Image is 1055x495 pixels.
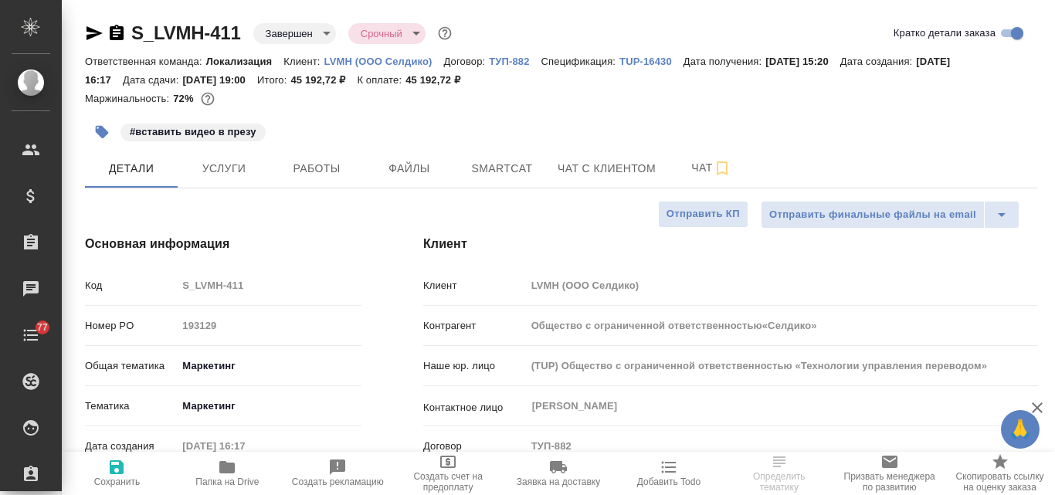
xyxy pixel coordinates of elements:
p: [DATE] 19:00 [182,74,257,86]
p: #вставить видео в презу [130,124,256,140]
p: Итого: [257,74,290,86]
p: Локализация [206,56,284,67]
span: Сохранить [94,476,141,487]
span: Услуги [187,159,261,178]
button: Призвать менеджера по развитию [834,452,945,495]
span: 77 [28,320,57,335]
input: Пустое поле [177,274,361,297]
span: Создать рекламацию [292,476,384,487]
button: 🙏 [1001,410,1040,449]
span: вставить видео в презу [119,124,267,137]
p: К оплате: [357,74,405,86]
p: Наше юр. лицо [423,358,526,374]
p: ТУП-882 [489,56,541,67]
input: Пустое поле [526,314,1038,337]
div: Маркетинг [177,393,361,419]
button: Срочный [356,27,407,40]
button: Определить тематику [724,452,834,495]
button: Отправить финальные файлы на email [761,201,985,229]
span: Создать счет на предоплату [402,471,494,493]
h4: Основная информация [85,235,361,253]
svg: Подписаться [713,159,731,178]
div: split button [761,201,1019,229]
button: Доп статусы указывают на важность/срочность заказа [435,23,455,43]
div: Завершен [253,23,336,44]
span: Чат [674,158,748,178]
input: Пустое поле [177,435,312,457]
input: Пустое поле [526,435,1038,457]
a: 77 [4,316,58,354]
a: LVMH (ООО Селдико) [324,54,444,67]
span: Детали [94,159,168,178]
span: Заявка на доставку [517,476,600,487]
span: Работы [280,159,354,178]
p: Дата сдачи: [123,74,182,86]
span: Smartcat [465,159,539,178]
p: Ответственная команда: [85,56,206,67]
p: TUP-16430 [619,56,684,67]
p: Договор [423,439,526,454]
span: Определить тематику [733,471,825,493]
div: Завершен [348,23,426,44]
button: Создать счет на предоплату [393,452,504,495]
p: Маржинальность: [85,93,173,104]
span: Кратко детали заказа [894,25,996,41]
div: Маркетинг [177,353,361,379]
p: 72% [173,93,197,104]
button: Скопировать ссылку для ЯМессенджера [85,24,103,42]
button: Папка на Drive [172,452,283,495]
span: 🙏 [1007,413,1033,446]
span: Призвать менеджера по развитию [843,471,935,493]
p: LVMH (ООО Селдико) [324,56,444,67]
button: Скопировать ссылку [107,24,126,42]
p: Клиент [423,278,526,293]
a: TUP-16430 [619,54,684,67]
p: Дата получения: [684,56,765,67]
button: 10642.81 RUB; [198,89,218,109]
p: Общая тематика [85,358,177,374]
button: Создать рекламацию [283,452,393,495]
p: Контактное лицо [423,400,526,415]
a: ТУП-882 [489,54,541,67]
p: Дата создания [85,439,177,454]
button: Заявка на доставку [504,452,614,495]
p: Номер PO [85,318,177,334]
p: [DATE] 15:20 [765,56,840,67]
p: Договор: [444,56,490,67]
p: Клиент: [283,56,324,67]
span: Добавить Todo [637,476,701,487]
span: Отправить финальные файлы на email [769,206,976,224]
p: Дата создания: [840,56,916,67]
p: 45 192,72 ₽ [405,74,472,86]
p: Спецификация: [541,56,619,67]
h4: Клиент [423,235,1038,253]
p: Тематика [85,398,177,414]
p: Контрагент [423,318,526,334]
button: Добавить тэг [85,115,119,149]
button: Отправить КП [658,201,748,228]
button: Добавить Todo [613,452,724,495]
input: Пустое поле [177,314,361,337]
p: 45 192,72 ₽ [290,74,357,86]
a: S_LVMH-411 [131,22,241,43]
button: Сохранить [62,452,172,495]
span: Папка на Drive [195,476,259,487]
span: Файлы [372,159,446,178]
button: Завершен [261,27,317,40]
input: Пустое поле [526,354,1038,377]
span: Чат с клиентом [558,159,656,178]
button: Скопировать ссылку на оценку заказа [945,452,1055,495]
input: Пустое поле [526,274,1038,297]
span: Отправить КП [667,205,740,223]
span: Скопировать ссылку на оценку заказа [954,471,1046,493]
p: Код [85,278,177,293]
